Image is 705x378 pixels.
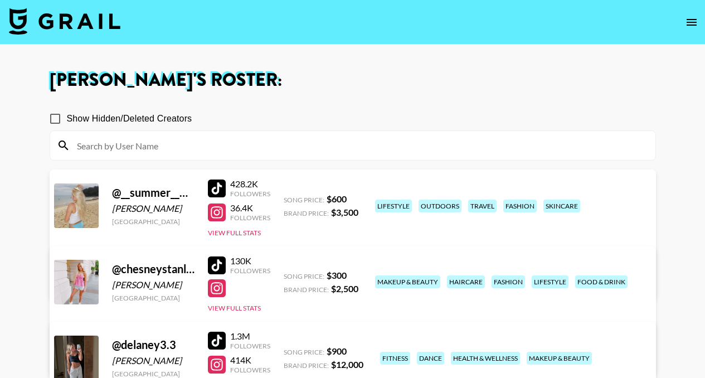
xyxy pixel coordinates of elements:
[50,71,656,89] h1: [PERSON_NAME] 's Roster:
[284,272,324,280] span: Song Price:
[112,262,195,276] div: @ chesneystanley
[230,190,270,198] div: Followers
[230,178,270,190] div: 428.2K
[284,196,324,204] span: Song Price:
[112,338,195,352] div: @ delaney3.3
[9,8,120,35] img: Grail Talent
[331,283,358,294] strong: $ 2,500
[380,352,410,365] div: fitness
[468,200,497,212] div: travel
[70,137,649,154] input: Search by User Name
[532,275,568,288] div: lifestyle
[230,214,270,222] div: Followers
[284,361,329,370] span: Brand Price:
[112,279,195,290] div: [PERSON_NAME]
[447,275,485,288] div: haircare
[112,370,195,378] div: [GEOGRAPHIC_DATA]
[230,355,270,366] div: 414K
[208,304,261,312] button: View Full Stats
[284,285,329,294] span: Brand Price:
[112,217,195,226] div: [GEOGRAPHIC_DATA]
[327,270,347,280] strong: $ 300
[492,275,525,288] div: fashion
[208,229,261,237] button: View Full Stats
[230,366,270,374] div: Followers
[527,352,592,365] div: makeup & beauty
[331,207,358,217] strong: $ 3,500
[112,294,195,302] div: [GEOGRAPHIC_DATA]
[112,355,195,366] div: [PERSON_NAME]
[230,202,270,214] div: 36.4K
[112,186,195,200] div: @ __summer__winter__
[543,200,580,212] div: skincare
[284,209,329,217] span: Brand Price:
[375,275,440,288] div: makeup & beauty
[284,348,324,356] span: Song Price:
[230,266,270,275] div: Followers
[575,275,628,288] div: food & drink
[230,255,270,266] div: 130K
[327,193,347,204] strong: $ 600
[230,331,270,342] div: 1.3M
[451,352,520,365] div: health & wellness
[417,352,444,365] div: dance
[331,359,363,370] strong: $ 12,000
[327,346,347,356] strong: $ 900
[503,200,537,212] div: fashion
[67,112,192,125] span: Show Hidden/Deleted Creators
[419,200,461,212] div: outdoors
[230,342,270,350] div: Followers
[112,203,195,214] div: [PERSON_NAME]
[680,11,703,33] button: open drawer
[375,200,412,212] div: lifestyle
